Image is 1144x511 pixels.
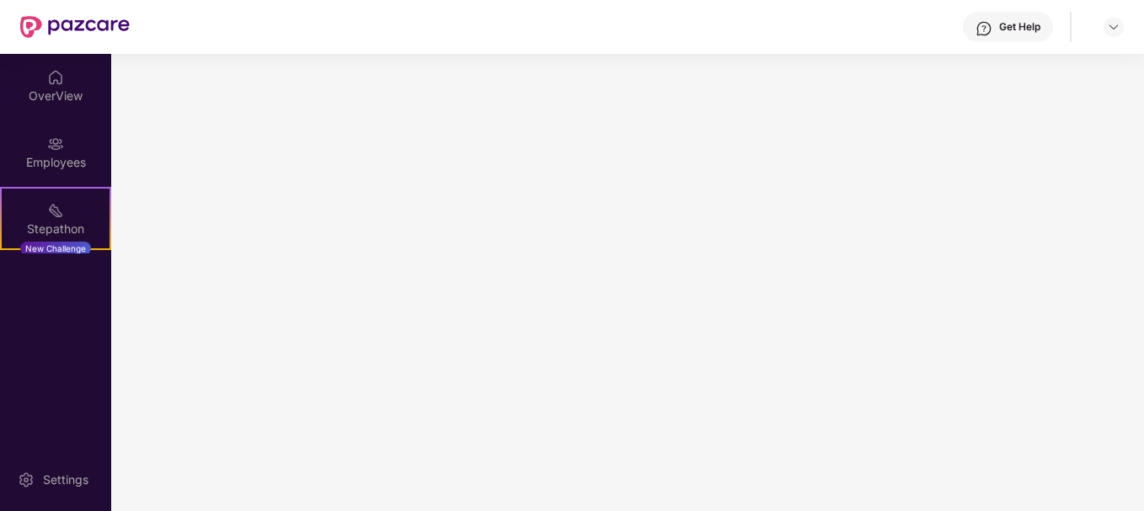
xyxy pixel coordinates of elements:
[20,16,130,38] img: New Pazcare Logo
[47,69,64,86] img: svg+xml;base64,PHN2ZyBpZD0iSG9tZSIgeG1sbnM9Imh0dHA6Ly93d3cudzMub3JnLzIwMDAvc3ZnIiB3aWR0aD0iMjAiIG...
[38,471,94,488] div: Settings
[47,136,64,152] img: svg+xml;base64,PHN2ZyBpZD0iRW1wbG95ZWVzIiB4bWxucz0iaHR0cDovL3d3dy53My5vcmcvMjAwMC9zdmciIHdpZHRoPS...
[1107,20,1120,34] img: svg+xml;base64,PHN2ZyBpZD0iRHJvcGRvd24tMzJ4MzIiIHhtbG5zPSJodHRwOi8vd3d3LnczLm9yZy8yMDAwL3N2ZyIgd2...
[20,242,91,255] div: New Challenge
[976,20,992,37] img: svg+xml;base64,PHN2ZyBpZD0iSGVscC0zMngzMiIgeG1sbnM9Imh0dHA6Ly93d3cudzMub3JnLzIwMDAvc3ZnIiB3aWR0aD...
[999,20,1040,34] div: Get Help
[47,202,64,219] img: svg+xml;base64,PHN2ZyB4bWxucz0iaHR0cDovL3d3dy53My5vcmcvMjAwMC9zdmciIHdpZHRoPSIyMSIgaGVpZ2h0PSIyMC...
[18,471,35,488] img: svg+xml;base64,PHN2ZyBpZD0iU2V0dGluZy0yMHgyMCIgeG1sbnM9Imh0dHA6Ly93d3cudzMub3JnLzIwMDAvc3ZnIiB3aW...
[2,221,110,237] div: Stepathon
